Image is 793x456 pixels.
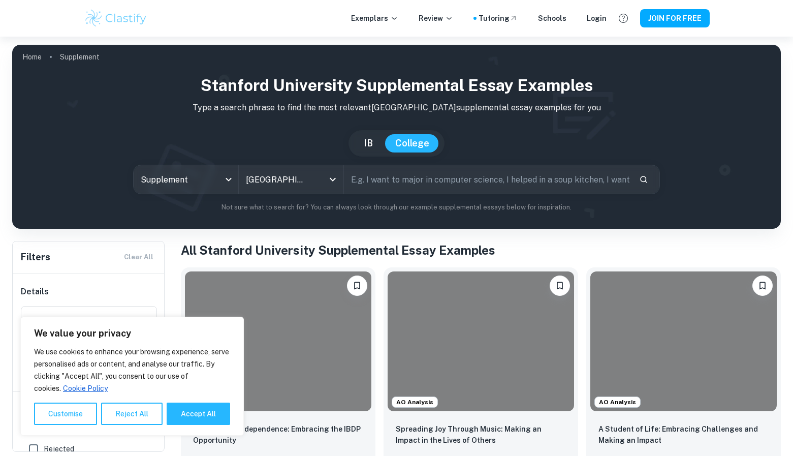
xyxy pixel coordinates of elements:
[347,276,367,296] button: Please log in to bookmark exemplars
[22,50,42,64] a: Home
[134,165,238,194] div: Supplement
[12,45,781,229] img: profile cover
[326,172,340,187] button: Open
[84,8,148,28] img: Clastify logo
[62,384,108,393] a: Cookie Policy
[351,13,398,24] p: Exemplars
[538,13,566,24] a: Schools
[20,102,773,114] p: Type a search phrase to find the most relevant [GEOGRAPHIC_DATA] supplemental essay examples for you
[615,10,632,27] button: Help and Feedback
[34,327,230,340] p: We value your privacy
[419,13,453,24] p: Review
[550,276,570,296] button: Please log in to bookmark exemplars
[181,241,781,259] h1: All Stanford University Supplemental Essay Examples
[344,165,631,194] input: E.g. I want to major in computer science, I helped in a soup kitchen, I want to join the debate t...
[752,276,773,296] button: Please log in to bookmark exemplars
[479,13,518,24] a: Tutoring
[595,398,640,407] span: AO Analysis
[34,346,230,394] p: We use cookies to enhance your browsing experience, serve personalised ads or content, and analys...
[598,423,769,446] p: A Student of Life: Embracing Challenges and Making an Impact
[60,51,100,63] p: Supplement
[101,403,163,425] button: Reject All
[354,134,383,153] button: IB
[21,250,50,264] h6: Filters
[20,73,773,98] h1: Stanford University Supplemental Essay Examples
[44,443,74,454] span: Rejected
[587,13,607,24] a: Login
[396,423,566,446] p: Spreading Joy Through Music: Making an Impact in the Lives of Others
[385,134,439,153] button: College
[20,317,244,436] div: We value your privacy
[34,403,97,425] button: Customise
[20,202,773,212] p: Not sure what to search for? You can always look through our example supplemental essays below fo...
[640,9,710,27] button: JOIN FOR FREE
[21,286,157,298] h6: Details
[193,423,363,446] p: A Journey of Independence: Embracing the IBDP Opportunity
[635,171,652,188] button: Search
[139,313,153,327] button: Open
[167,403,230,425] button: Accept All
[392,398,437,407] span: AO Analysis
